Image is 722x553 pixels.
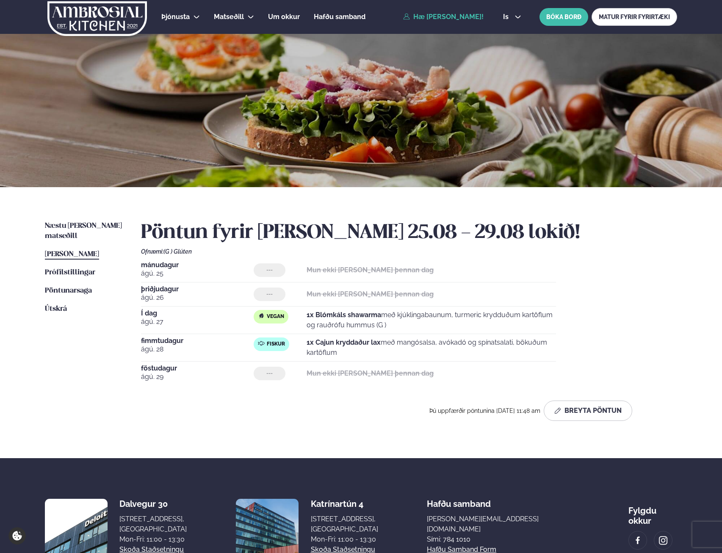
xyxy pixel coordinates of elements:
img: fish.svg [258,340,265,347]
span: is [503,14,511,20]
a: [PERSON_NAME] [45,249,99,260]
div: Fylgdu okkur [628,499,677,526]
div: Mon-Fri: 11:00 - 13:30 [311,534,378,545]
img: Vegan.svg [258,312,265,319]
span: ágú. 27 [141,317,254,327]
div: Katrínartún 4 [311,499,378,509]
div: Mon-Fri: 11:00 - 13:30 [119,534,187,545]
span: föstudagur [141,365,254,372]
span: Hafðu samband [314,13,365,21]
span: mánudagur [141,262,254,268]
span: Matseðill [214,13,244,21]
span: þriðjudagur [141,286,254,293]
span: Útskrá [45,305,67,312]
span: Um okkur [268,13,300,21]
button: Breyta Pöntun [544,401,632,421]
p: með kjúklingabaunum, turmeric krydduðum kartöflum og rauðrófu hummus (G ) [307,310,556,330]
span: --- [266,370,273,377]
span: Hafðu samband [427,492,491,509]
span: Vegan [267,313,284,320]
button: is [496,14,528,20]
div: Dalvegur 30 [119,499,187,509]
span: Fiskur [267,341,285,348]
a: [PERSON_NAME][EMAIL_ADDRESS][DOMAIN_NAME] [427,514,579,534]
span: ágú. 29 [141,372,254,382]
span: Prófílstillingar [45,269,95,276]
a: Cookie settings [8,527,26,545]
strong: Mun ekki [PERSON_NAME] þennan dag [307,290,434,298]
strong: Mun ekki [PERSON_NAME] þennan dag [307,369,434,377]
div: Ofnæmi: [141,248,677,255]
a: image alt [629,531,647,549]
span: Þú uppfærðir pöntunina [DATE] 11:48 am [429,407,540,414]
a: Næstu [PERSON_NAME] matseðill [45,221,124,241]
span: ágú. 28 [141,344,254,354]
strong: 1x Blómkáls shawarma [307,311,381,319]
span: ágú. 26 [141,293,254,303]
span: fimmtudagur [141,337,254,344]
a: Pöntunarsaga [45,286,92,296]
a: image alt [654,531,672,549]
p: Sími: 784 1010 [427,534,579,545]
a: Útskrá [45,304,67,314]
a: MATUR FYRIR FYRIRTÆKI [592,8,677,26]
span: Pöntunarsaga [45,287,92,294]
p: með mangósalsa, avókadó og spínatsalati, bökuðum kartöflum [307,337,556,358]
a: Matseðill [214,12,244,22]
h2: Pöntun fyrir [PERSON_NAME] 25.08 - 29.08 lokið! [141,221,677,245]
span: (G ) Glúten [163,248,192,255]
a: Þjónusta [161,12,190,22]
span: [PERSON_NAME] [45,251,99,258]
span: Þjónusta [161,13,190,21]
a: Prófílstillingar [45,268,95,278]
span: ágú. 25 [141,268,254,279]
span: Í dag [141,310,254,317]
strong: 1x Cajun kryddaður lax [307,338,381,346]
a: Hæ [PERSON_NAME]! [403,13,484,21]
img: logo [47,1,148,36]
button: BÓKA BORÐ [539,8,588,26]
div: [STREET_ADDRESS], [GEOGRAPHIC_DATA] [119,514,187,534]
strong: Mun ekki [PERSON_NAME] þennan dag [307,266,434,274]
img: image alt [633,536,642,545]
div: [STREET_ADDRESS], [GEOGRAPHIC_DATA] [311,514,378,534]
a: Hafðu samband [314,12,365,22]
img: image alt [658,536,668,545]
span: --- [266,291,273,298]
span: Næstu [PERSON_NAME] matseðill [45,222,122,240]
span: --- [266,267,273,274]
a: Um okkur [268,12,300,22]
